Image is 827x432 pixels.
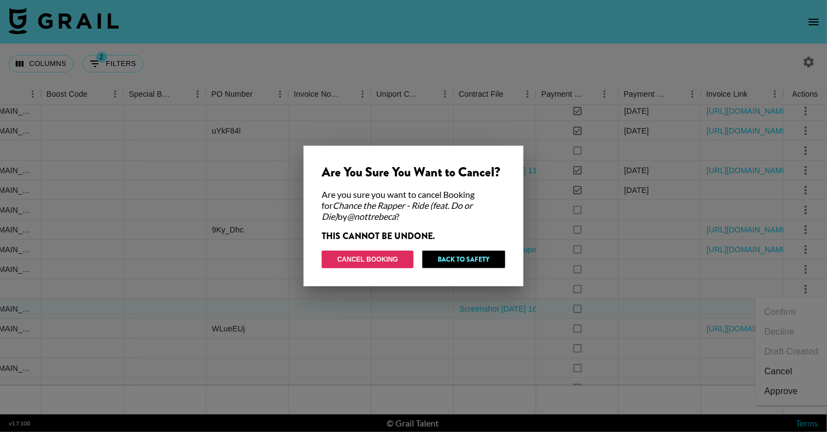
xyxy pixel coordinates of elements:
button: Back to Safety [422,251,505,268]
div: Are you sure you want to cancel Booking for by ? [322,189,505,222]
em: @ nottrebeca [347,211,396,221]
button: Cancel Booking [322,251,413,268]
div: Are You Sure You Want to Cancel? [322,164,505,180]
em: Chance the Rapper - Ride (feat. Do or Die) [322,200,472,221]
div: THIS CANNOT BE UNDONE. [322,231,505,242]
